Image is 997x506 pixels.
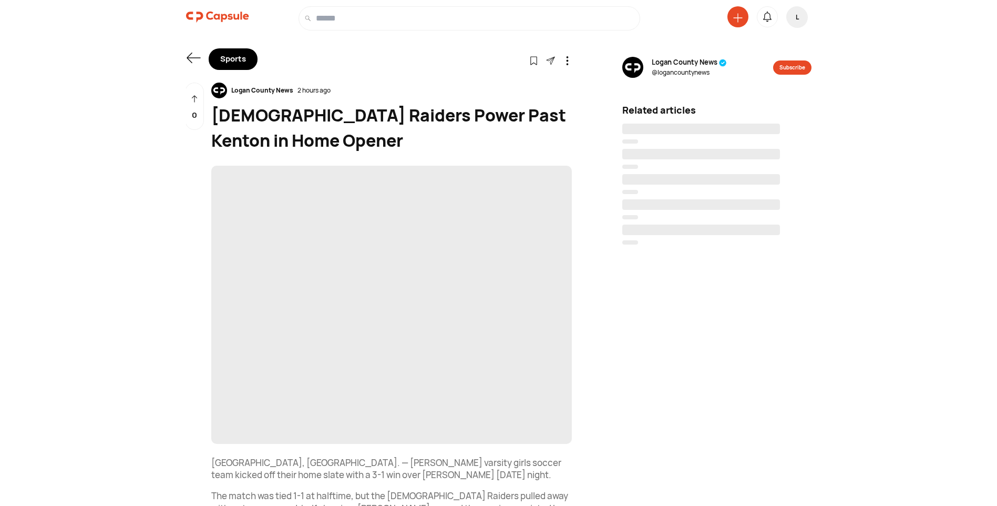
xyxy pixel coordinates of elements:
span: ‌ [622,240,638,245]
span: ‌ [622,174,780,185]
p: 0 [192,109,197,122]
div: Related articles [622,103,811,117]
span: Logan County News [652,57,727,68]
span: ‌ [622,215,638,219]
img: tick [719,59,727,67]
button: Subscribe [773,60,811,75]
div: Sports [209,48,258,70]
div: 2 hours ago [297,86,331,95]
span: ‌ [622,190,638,194]
span: ‌ [622,165,638,169]
img: resizeImage [211,166,572,444]
span: ‌ [622,149,780,159]
span: ‌ [622,199,780,210]
span: ‌ [622,139,638,144]
p: [GEOGRAPHIC_DATA], [GEOGRAPHIC_DATA]. — [PERSON_NAME] varsity girls soccer team kicked off their ... [211,457,572,482]
span: ‌ [211,166,572,444]
img: resizeImage [622,57,643,78]
div: [DEMOGRAPHIC_DATA] Raiders Power Past Kenton in Home Opener [211,103,572,153]
span: ‌ [622,225,780,235]
img: logo [186,6,249,27]
div: Logan County News [227,86,297,95]
img: resizeImage [211,83,227,98]
span: @ logancountynews [652,68,727,77]
span: ‌ [622,124,780,134]
div: L [796,13,799,22]
a: logo [186,6,249,31]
